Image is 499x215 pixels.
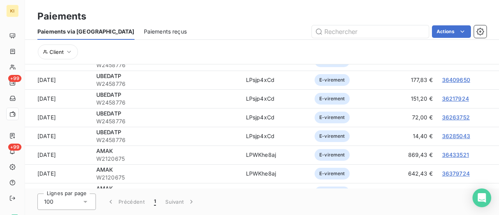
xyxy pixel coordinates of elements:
[102,194,149,210] button: Précédent
[241,89,310,108] td: LPsjp4xCd
[241,71,310,89] td: LPsjp4xCd
[25,108,92,127] td: [DATE]
[241,164,310,183] td: LPWKhe8aj
[96,99,237,107] span: W2458776
[315,74,350,86] span: E-virement
[241,127,310,146] td: LPsjp4xCd
[25,146,92,164] td: [DATE]
[442,114,470,121] a: 36263752
[25,127,92,146] td: [DATE]
[432,25,471,38] button: Actions
[37,9,86,23] h3: Paiements
[8,75,21,82] span: +99
[382,71,437,89] td: 177,83 €
[315,130,350,142] span: E-virement
[38,44,78,59] button: Client
[96,73,121,79] span: UBEDATP
[382,127,437,146] td: 14,40 €
[8,144,21,151] span: +99
[315,149,350,161] span: E-virement
[315,112,350,123] span: E-virement
[161,194,200,210] button: Suivant
[96,147,113,154] span: AMAK
[154,198,156,206] span: 1
[96,80,237,88] span: W2458776
[96,166,113,173] span: AMAK
[96,117,237,125] span: W2458776
[25,164,92,183] td: [DATE]
[241,183,310,202] td: LPWKhe8aj
[382,164,437,183] td: 642,43 €
[472,188,491,207] div: Open Intercom Messenger
[96,155,237,163] span: W2120675
[50,49,64,55] span: Client
[25,71,92,89] td: [DATE]
[382,183,437,202] td: 515,33 €
[96,129,121,135] span: UBEDATP
[96,174,237,181] span: W2120675
[96,61,237,69] span: W2458776
[442,133,470,139] a: 36285043
[37,28,134,36] span: Paiements via [GEOGRAPHIC_DATA]
[442,95,469,102] a: 36217924
[96,136,237,144] span: W2458776
[315,187,350,198] span: E-virement
[144,28,187,36] span: Paiements reçus
[44,198,53,206] span: 100
[241,108,310,127] td: LPsjp4xCd
[382,146,437,164] td: 869,43 €
[6,5,19,17] div: KI
[96,185,113,192] span: AMAK
[149,194,161,210] button: 1
[312,25,429,38] input: Rechercher
[442,76,470,83] a: 36409650
[241,146,310,164] td: LPWKhe8aj
[25,183,92,202] td: [DATE]
[315,168,350,179] span: E-virement
[442,170,470,177] a: 36379724
[96,91,121,98] span: UBEDATP
[382,108,437,127] td: 72,00 €
[96,110,121,117] span: UBEDATP
[382,89,437,108] td: 151,20 €
[315,93,350,105] span: E-virement
[442,58,469,64] a: 36402127
[442,151,469,158] a: 36433521
[25,89,92,108] td: [DATE]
